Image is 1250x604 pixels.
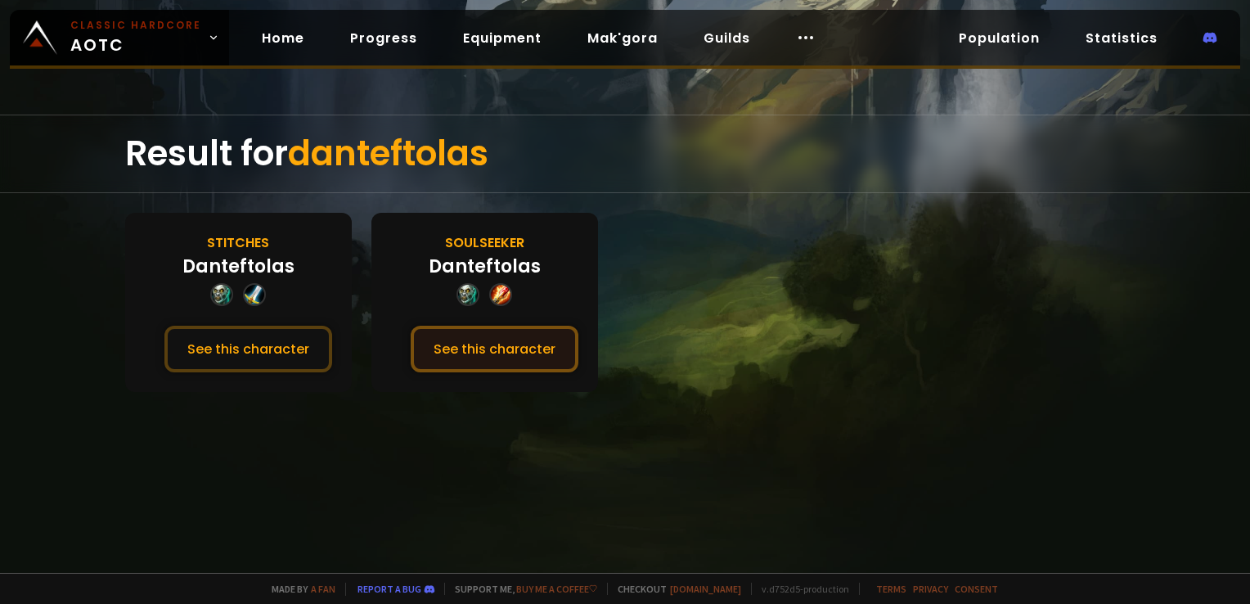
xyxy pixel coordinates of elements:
[411,326,578,372] button: See this character
[357,583,421,595] a: Report a bug
[262,583,335,595] span: Made by
[445,232,524,253] div: Soulseeker
[207,232,269,253] div: Stitches
[125,115,1125,192] div: Result for
[70,18,201,33] small: Classic Hardcore
[429,253,541,280] div: Danteftolas
[946,21,1053,55] a: Population
[913,583,948,595] a: Privacy
[311,583,335,595] a: a fan
[690,21,763,55] a: Guilds
[955,583,998,595] a: Consent
[182,253,295,280] div: Danteftolas
[607,583,741,595] span: Checkout
[450,21,555,55] a: Equipment
[444,583,597,595] span: Support me,
[670,583,741,595] a: [DOMAIN_NAME]
[1072,21,1171,55] a: Statistics
[751,583,849,595] span: v. d752d5 - production
[516,583,597,595] a: Buy me a coffee
[70,18,201,57] span: AOTC
[164,326,332,372] button: See this character
[10,10,229,65] a: Classic HardcoreAOTC
[249,21,317,55] a: Home
[876,583,906,595] a: Terms
[288,129,488,178] span: danteftolas
[337,21,430,55] a: Progress
[574,21,671,55] a: Mak'gora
